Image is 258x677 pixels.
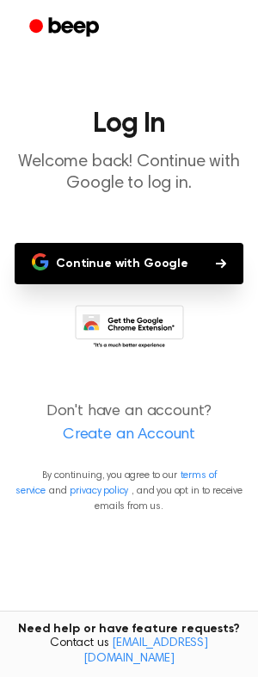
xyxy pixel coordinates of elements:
[14,152,244,195] p: Welcome back! Continue with Google to log in.
[17,11,114,45] a: Beep
[15,243,243,284] button: Continue with Google
[17,424,241,447] a: Create an Account
[14,468,244,514] p: By continuing, you agree to our and , and you opt in to receive emails from us.
[83,637,208,665] a: [EMAIL_ADDRESS][DOMAIN_NAME]
[10,637,248,667] span: Contact us
[14,110,244,138] h1: Log In
[14,401,244,447] p: Don't have an account?
[70,486,128,496] a: privacy policy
